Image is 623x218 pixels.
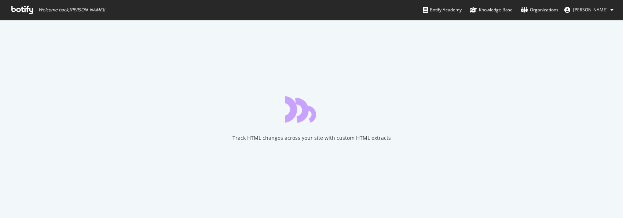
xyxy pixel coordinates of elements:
[521,6,558,14] div: Organizations
[558,4,619,16] button: [PERSON_NAME]
[470,6,513,14] div: Knowledge Base
[39,7,105,13] span: Welcome back, [PERSON_NAME] !
[573,7,608,13] span: Robert Avila
[423,6,462,14] div: Botify Academy
[285,96,338,123] div: animation
[232,134,391,142] div: Track HTML changes across your site with custom HTML extracts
